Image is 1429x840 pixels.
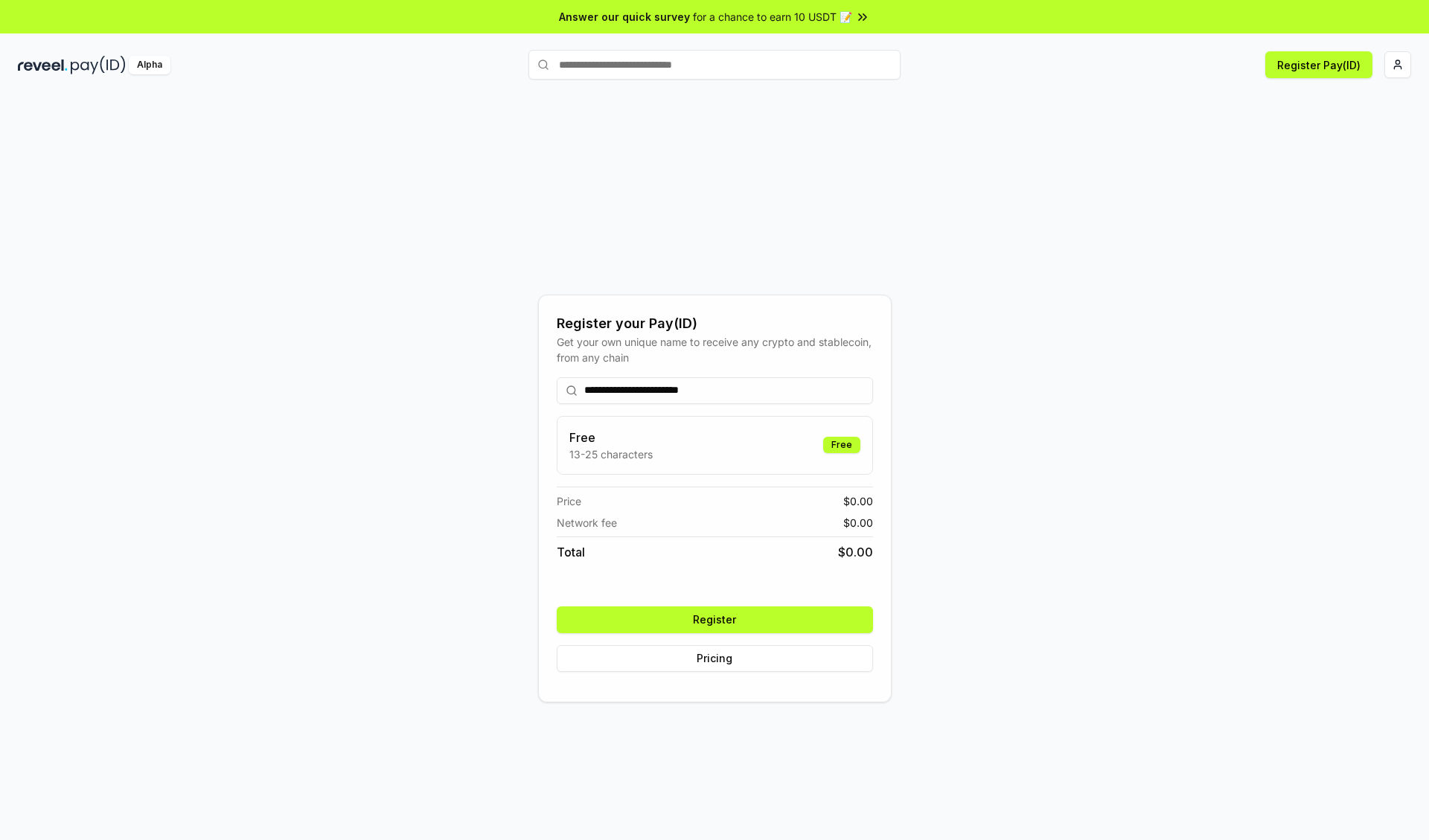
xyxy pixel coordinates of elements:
[557,313,873,334] div: Register your Pay(ID)
[693,9,852,25] span: for a chance to earn 10 USDT 📝
[843,515,873,530] span: $ 0.00
[557,493,581,509] span: Price
[71,56,126,74] img: pay_id
[559,9,690,25] span: Answer our quick survey
[843,493,873,509] span: $ 0.00
[1265,51,1372,78] button: Register Pay(ID)
[557,645,873,672] button: Pricing
[557,334,873,365] div: Get your own unique name to receive any crypto and stablecoin, from any chain
[569,446,653,462] p: 13-25 characters
[569,429,653,446] h3: Free
[18,56,68,74] img: reveel_dark
[557,543,585,561] span: Total
[838,543,873,561] span: $ 0.00
[557,606,873,633] button: Register
[557,515,617,530] span: Network fee
[823,437,860,453] div: Free
[129,56,170,74] div: Alpha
